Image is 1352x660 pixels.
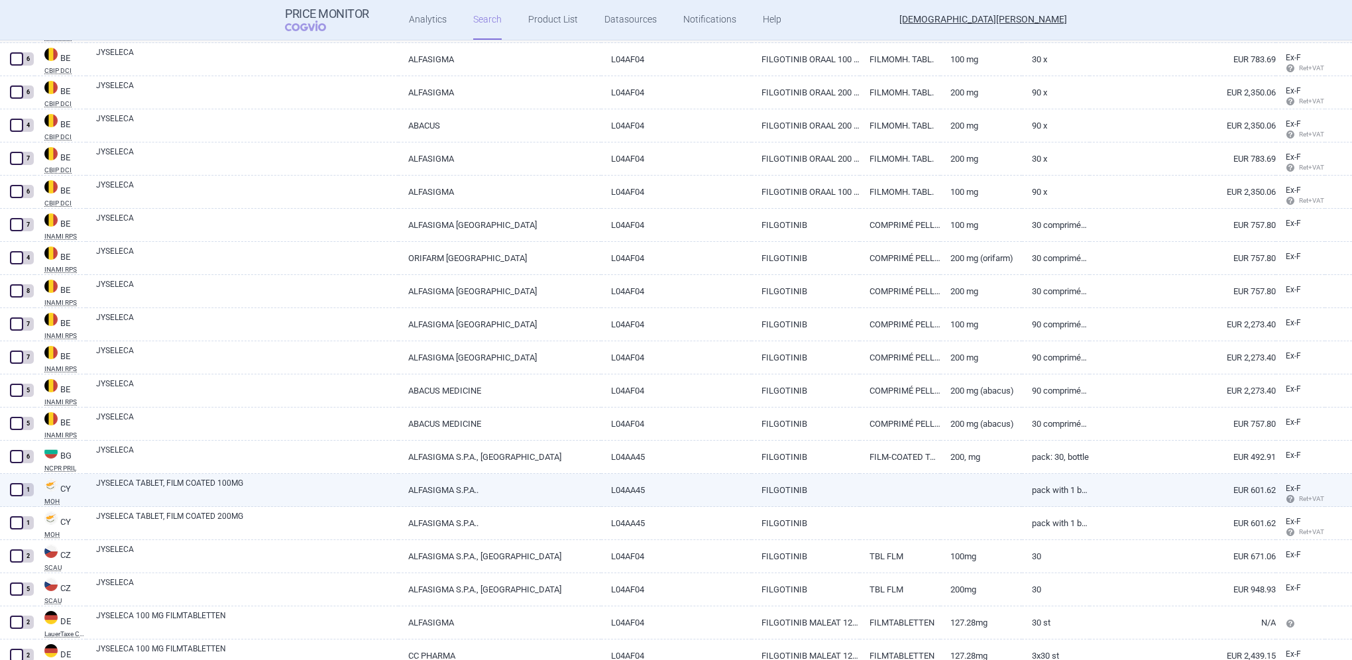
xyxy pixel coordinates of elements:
[44,399,86,406] abbr: INAMI RPS — National Institute for Health Disability Insurance, Belgium. Programme web - Médicame...
[940,76,1021,109] a: 200 mg
[96,444,398,468] a: JYSELECA
[601,606,751,639] a: L04AF04
[34,444,86,472] a: BGBGNCPR PRIL
[1022,43,1090,76] a: 30 x
[1286,64,1337,72] span: Ret+VAT calc
[1286,131,1337,138] span: Ret+VAT calc
[860,43,940,76] a: FILMOMH. TABL.
[1276,181,1325,211] a: Ex-F Ret+VAT calc
[44,333,86,339] abbr: INAMI RPS — National Institute for Health Disability Insurance, Belgium. Programme web - Médicame...
[860,242,940,274] a: COMPRIMÉ PELLICULÉ
[1022,76,1090,109] a: 90 x
[96,411,398,435] a: JYSELECA
[860,441,940,473] a: FILM-COATED TABLET
[96,146,398,170] a: JYSELECA
[1022,341,1090,374] a: 90 comprimés pelliculés, 200 mg
[601,109,751,142] a: L04AF04
[1286,164,1337,171] span: Ret+VAT calc
[1276,82,1325,112] a: Ex-F Ret+VAT calc
[940,209,1021,241] a: 100 mg
[1286,517,1301,526] span: Ex-factory price
[1286,285,1301,294] span: Ex-factory price
[44,266,86,273] abbr: INAMI RPS — National Institute for Health Disability Insurance, Belgium. Programme web - Médicame...
[398,507,601,539] a: ALFASIGMA S.P.A..
[44,644,58,657] img: Germany
[398,242,601,274] a: ORIFARM [GEOGRAPHIC_DATA]
[96,311,398,335] a: JYSELECA
[601,540,751,573] a: L04AF04
[22,582,34,596] div: 5
[285,21,345,31] span: COGVIO
[752,408,860,440] a: FILGOTINIB
[44,531,86,538] abbr: MOH — Pharmaceutical Price List published by the Ministry of Health, Cyprus.
[44,412,58,425] img: Belgium
[752,441,860,473] a: FILGOTINIB
[1286,53,1301,62] span: Ex-factory price
[752,109,860,142] a: FILGOTINIB ORAAL 200 MG
[940,308,1021,341] a: 100 mg
[1022,109,1090,142] a: 90 x
[22,152,34,165] div: 7
[1090,242,1276,274] a: EUR 757.80
[1090,275,1276,307] a: EUR 757.80
[1090,43,1276,76] a: EUR 783.69
[96,212,398,236] a: JYSELECA
[860,341,940,374] a: COMPRIMÉ PELLICULÉ
[44,611,58,624] img: Germany
[1022,242,1090,274] a: 30 comprimés pelliculés, 200 mg
[1090,142,1276,175] a: EUR 783.69
[398,308,601,341] a: ALFASIGMA [GEOGRAPHIC_DATA]
[398,573,601,606] a: ALFASIGMA S.P.A., [GEOGRAPHIC_DATA]
[1022,474,1090,506] a: PACK WITH 1 BOTTLE X 30 TABS
[22,251,34,264] div: 4
[860,540,940,573] a: TBL FLM
[1022,540,1090,573] a: 30
[1286,318,1301,327] span: Ex-factory price
[752,176,860,208] a: FILGOTINIB ORAAL 100 MG
[22,85,34,99] div: 6
[1276,545,1325,565] a: Ex-F
[34,577,86,604] a: CZCZSCAU
[1286,583,1301,592] span: Ex-factory price
[22,549,34,563] div: 2
[752,142,860,175] a: FILGOTINIB ORAAL 200 MG
[44,498,86,505] abbr: MOH — Pharmaceutical Price List published by the Ministry of Health, Cyprus.
[940,441,1021,473] a: 200, mg
[96,378,398,402] a: JYSELECA
[860,76,940,109] a: FILMOMH. TABL.
[96,46,398,70] a: JYSELECA
[398,341,601,374] a: ALFASIGMA [GEOGRAPHIC_DATA]
[752,242,860,274] a: FILGOTINIB
[1286,186,1301,195] span: Ex-factory price
[44,114,58,127] img: Belgium
[398,275,601,307] a: ALFASIGMA [GEOGRAPHIC_DATA]
[1286,152,1301,162] span: Ex-factory price
[22,351,34,364] div: 7
[940,573,1021,606] a: 200MG
[601,142,751,175] a: L04AF04
[1276,48,1325,79] a: Ex-F Ret+VAT calc
[601,242,751,274] a: L04AF04
[601,573,751,606] a: L04AF04
[1022,142,1090,175] a: 30 x
[1276,578,1325,598] a: Ex-F
[96,345,398,368] a: JYSELECA
[1022,507,1090,539] a: PACK WITH 1 BOTTLE X 30 TABS
[860,176,940,208] a: FILMOMH. TABL.
[285,7,369,21] strong: Price Monitor
[34,510,86,538] a: CYCYMOH
[1286,417,1301,427] span: Ex-factory price
[860,109,940,142] a: FILMOMH. TABL.
[752,540,860,573] a: FILGOTINIB
[1286,451,1301,460] span: Ex-factory price
[34,146,86,174] a: BEBECBIP DCI
[44,465,86,472] abbr: NCPR PRIL — National Council on Prices and Reimbursement of Medicinal Products, Bulgaria. Registe...
[22,218,34,231] div: 7
[96,510,398,534] a: JYSELECA TABLET, FILM COATED 200MG
[96,577,398,600] a: JYSELECA
[752,374,860,407] a: FILGOTINIB
[1022,209,1090,241] a: 30 comprimés pelliculés, 100 mg
[44,233,86,240] abbr: INAMI RPS — National Institute for Health Disability Insurance, Belgium. Programme web - Médicame...
[44,379,58,392] img: Belgium
[44,247,58,260] img: Belgium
